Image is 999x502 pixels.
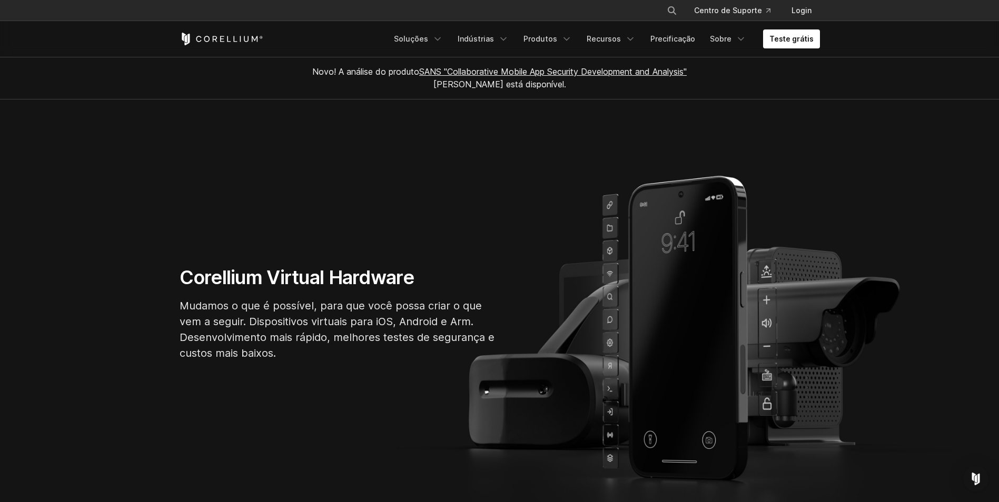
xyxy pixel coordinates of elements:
div: Menu de navegação [388,29,820,48]
font: Recursos [587,34,621,44]
p: Mudamos o que é possível, para que você possa criar o que vem a seguir. Dispositivos virtuais par... [180,298,496,361]
a: SANS "Collaborative Mobile App Security Development and Analysis" [419,66,687,77]
h1: Corellium Virtual Hardware [180,266,496,289]
button: Procurar [662,1,681,20]
a: Precificação [644,29,701,48]
div: Abra o Intercom Messenger [963,466,988,491]
a: Teste grátis [763,29,820,48]
div: Menu de navegação [654,1,820,20]
font: Soluções [394,34,428,44]
span: Novo! A análise do produto [PERSON_NAME] está disponível. [312,66,687,89]
a: Corellium Início [180,33,263,45]
font: Sobre [710,34,731,44]
font: Produtos [523,34,557,44]
a: Login [783,1,820,20]
font: Centro de Suporte [694,5,762,16]
font: Indústrias [458,34,494,44]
